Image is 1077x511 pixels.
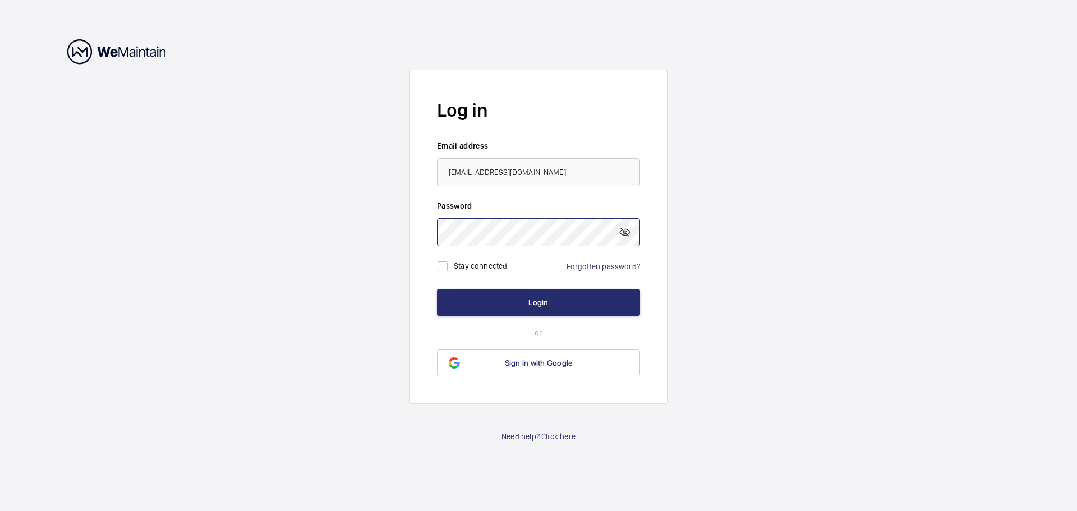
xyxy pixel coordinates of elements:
label: Stay connected [454,261,508,270]
a: Forgotten password? [567,262,640,271]
label: Email address [437,140,640,151]
span: Sign in with Google [505,358,573,367]
input: Your email address [437,158,640,186]
button: Login [437,289,640,316]
p: or [437,327,640,338]
label: Password [437,200,640,211]
h2: Log in [437,97,640,123]
a: Need help? Click here [501,431,576,442]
